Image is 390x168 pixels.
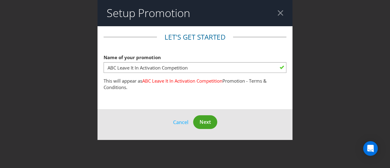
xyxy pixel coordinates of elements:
input: e.g. My Promotion [104,62,286,73]
span: Next [200,119,211,125]
h2: Setup Promotion [107,7,190,19]
button: Cancel [173,118,189,126]
div: Open Intercom Messenger [363,141,378,156]
span: ABC Leave It In Activation Competition [142,78,222,84]
legend: Let's get started [157,32,233,42]
span: Cancel [173,119,188,126]
button: Next [193,115,217,129]
span: Name of your promotion [104,54,161,60]
span: Promotion - Terms & Conditions. [104,78,267,90]
span: This will appear as [104,78,142,84]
